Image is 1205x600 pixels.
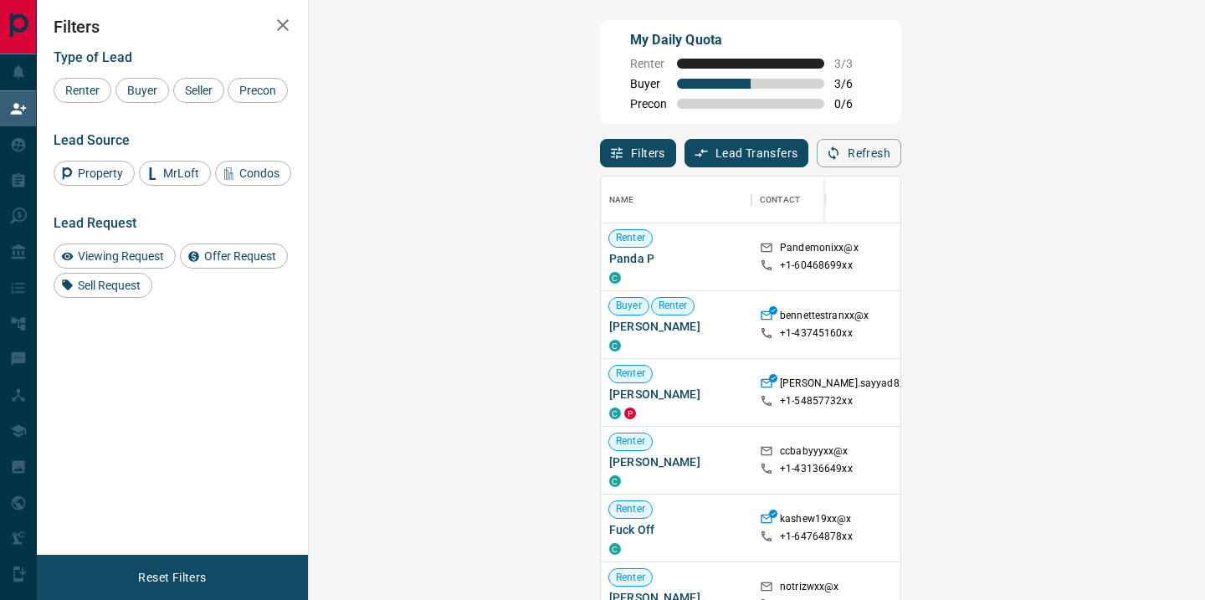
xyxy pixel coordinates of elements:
[72,279,146,292] span: Sell Request
[780,530,853,544] p: +1- 64764878xx
[780,377,924,394] p: [PERSON_NAME].sayyad8xx@x
[72,167,129,180] span: Property
[751,177,885,223] div: Contact
[609,299,649,313] span: Buyer
[780,580,838,597] p: notrizwxx@x
[630,97,667,110] span: Precon
[54,132,130,148] span: Lead Source
[780,241,859,259] p: Pandemonixx@x
[180,244,288,269] div: Offer Request
[609,408,621,419] div: condos.ca
[834,77,871,90] span: 3 / 6
[609,250,743,267] span: Panda P
[609,502,652,516] span: Renter
[233,167,285,180] span: Condos
[127,563,217,592] button: Reset Filters
[609,318,743,335] span: [PERSON_NAME]
[609,386,743,403] span: [PERSON_NAME]
[817,139,901,167] button: Refresh
[609,231,652,245] span: Renter
[54,215,136,231] span: Lead Request
[609,543,621,555] div: condos.ca
[54,78,111,103] div: Renter
[685,139,809,167] button: Lead Transfers
[780,462,853,476] p: +1- 43136649xx
[54,161,135,186] div: Property
[215,161,291,186] div: Condos
[609,340,621,351] div: condos.ca
[115,78,169,103] div: Buyer
[609,571,652,585] span: Renter
[228,78,288,103] div: Precon
[780,394,853,408] p: +1- 54857732xx
[834,57,871,70] span: 3 / 3
[780,444,849,462] p: ccbabyyyxx@x
[780,512,852,530] p: kashew19xx@x
[834,97,871,110] span: 0 / 6
[630,30,871,50] p: My Daily Quota
[609,434,652,449] span: Renter
[157,167,205,180] span: MrLoft
[233,84,282,97] span: Precon
[139,161,211,186] div: MrLoft
[179,84,218,97] span: Seller
[609,177,634,223] div: Name
[601,177,751,223] div: Name
[624,408,636,419] div: property.ca
[54,244,176,269] div: Viewing Request
[780,326,853,341] p: +1- 43745160xx
[609,367,652,381] span: Renter
[609,475,621,487] div: condos.ca
[630,57,667,70] span: Renter
[652,299,695,313] span: Renter
[609,272,621,284] div: condos.ca
[780,259,853,273] p: +1- 60468699xx
[54,273,152,298] div: Sell Request
[72,249,170,263] span: Viewing Request
[54,17,291,37] h2: Filters
[600,139,676,167] button: Filters
[609,521,743,538] span: Fuck Off
[121,84,163,97] span: Buyer
[760,177,800,223] div: Contact
[609,454,743,470] span: [PERSON_NAME]
[198,249,282,263] span: Offer Request
[780,309,869,326] p: bennettestranxx@x
[173,78,224,103] div: Seller
[59,84,105,97] span: Renter
[54,49,132,65] span: Type of Lead
[630,77,667,90] span: Buyer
